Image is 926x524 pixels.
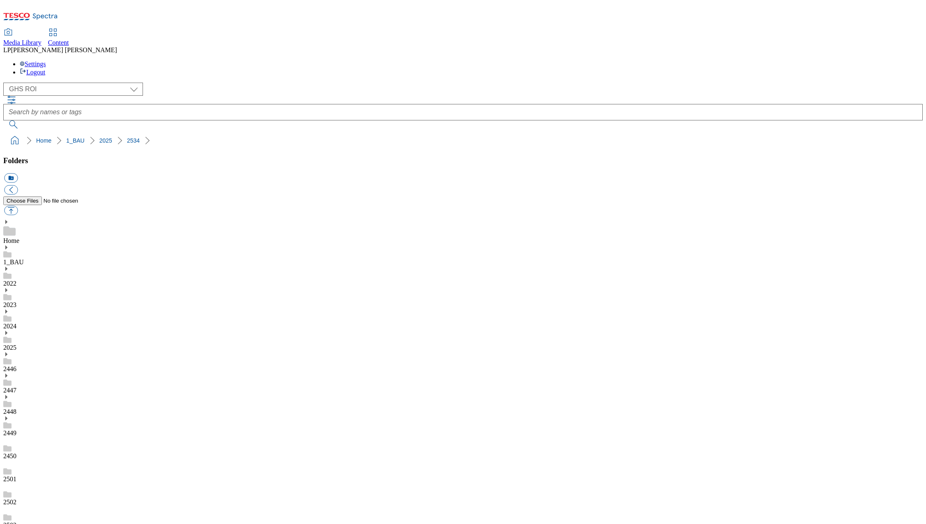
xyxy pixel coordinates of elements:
a: 2025 [99,137,112,144]
a: 2449 [3,429,16,436]
a: 2534 [127,137,140,144]
a: 2024 [3,323,16,330]
a: 2450 [3,452,16,459]
a: Home [36,137,51,144]
span: [PERSON_NAME] [PERSON_NAME] [11,46,117,53]
a: 1_BAU [3,259,24,265]
a: 2446 [3,365,16,372]
a: home [8,134,21,147]
span: LP [3,46,11,53]
a: Media Library [3,29,41,46]
input: Search by names or tags [3,104,923,120]
nav: breadcrumb [3,133,923,148]
span: Media Library [3,39,41,46]
a: Settings [20,60,46,67]
a: 2022 [3,280,16,287]
a: 2447 [3,387,16,394]
a: 2023 [3,301,16,308]
span: Content [48,39,69,46]
a: 2501 [3,476,16,482]
a: 2025 [3,344,16,351]
a: 2448 [3,408,16,415]
h3: Folders [3,156,923,165]
a: 2502 [3,499,16,506]
a: Home [3,237,19,244]
a: 1_BAU [66,137,84,144]
a: Logout [20,69,45,76]
a: Content [48,29,69,46]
